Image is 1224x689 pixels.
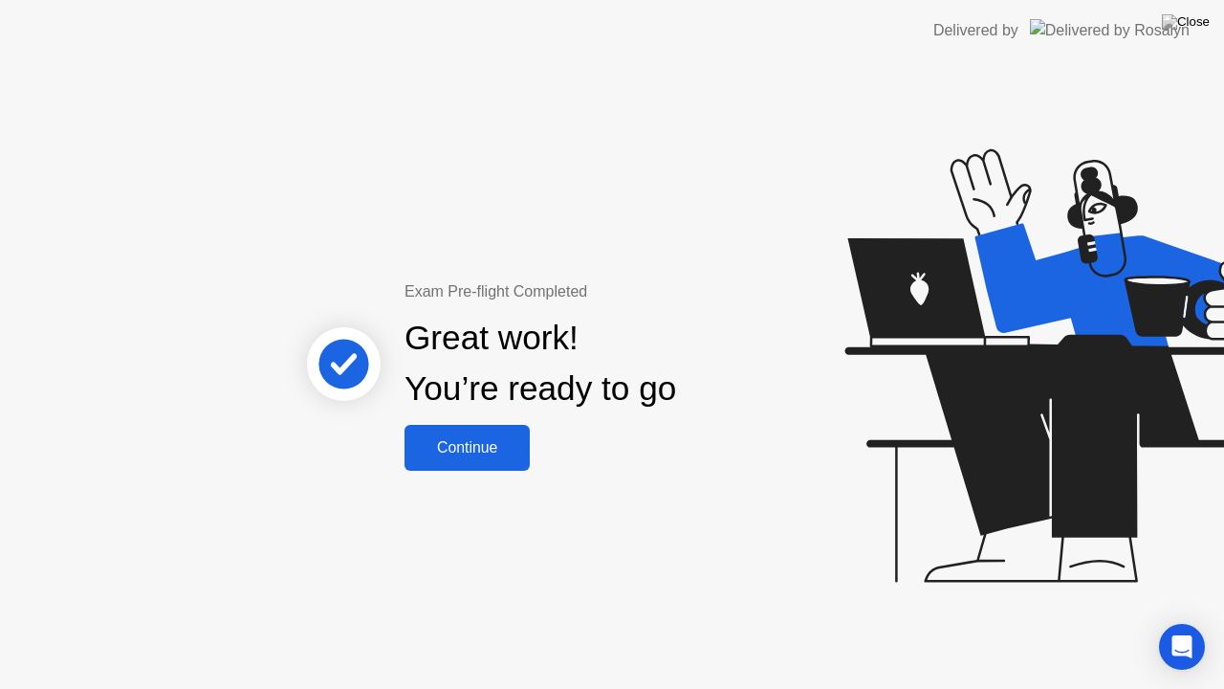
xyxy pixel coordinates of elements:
button: Continue [404,425,530,471]
div: Great work! You’re ready to go [404,313,676,414]
div: Exam Pre-flight Completed [404,280,799,303]
div: Open Intercom Messenger [1159,624,1205,670]
div: Delivered by [933,19,1018,42]
div: Continue [410,439,524,456]
img: Delivered by Rosalyn [1030,19,1190,41]
img: Close [1162,14,1210,30]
